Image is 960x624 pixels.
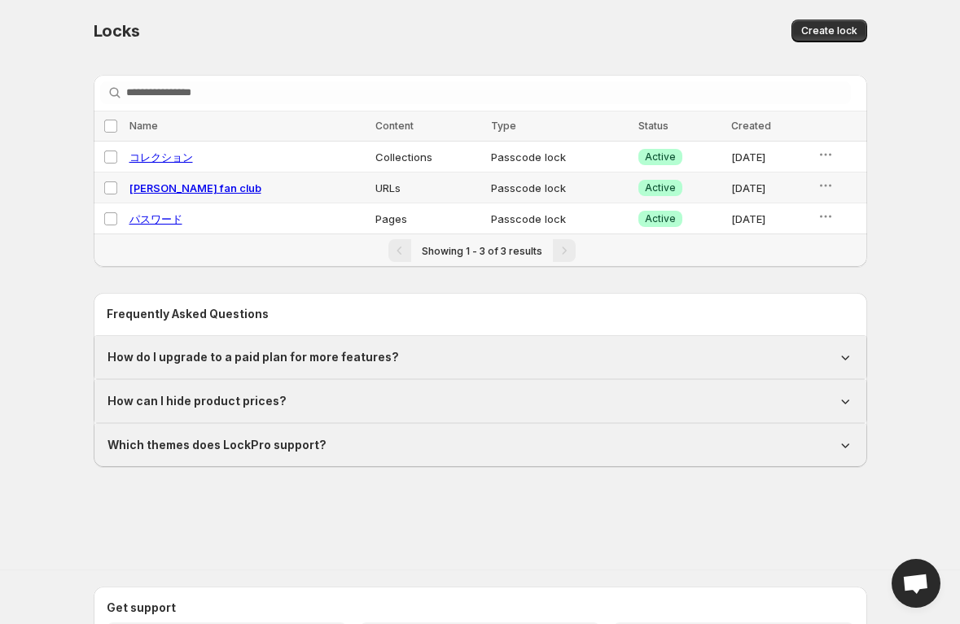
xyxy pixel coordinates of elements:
[645,212,676,225] span: Active
[645,151,676,164] span: Active
[731,120,771,132] span: Created
[129,212,182,225] a: パスワード
[129,181,261,194] a: [PERSON_NAME] fan club
[486,172,633,203] td: Passcode lock
[107,600,854,616] h2: Get support
[486,142,633,172] td: Passcode lock
[370,203,486,234] td: Pages
[726,203,813,234] td: [DATE]
[645,181,676,194] span: Active
[107,393,287,409] h1: How can I hide product prices?
[892,559,940,608] a: Open chat
[486,203,633,234] td: Passcode lock
[801,24,857,37] span: Create lock
[726,142,813,172] td: [DATE]
[107,437,327,453] h1: Which themes does LockPro support?
[129,120,158,132] span: Name
[638,120,668,132] span: Status
[94,21,140,41] span: Locks
[726,172,813,203] td: [DATE]
[129,151,193,164] a: コレクション
[370,142,486,172] td: Collections
[94,233,867,267] nav: Pagination
[370,172,486,203] td: URLs
[791,20,867,42] button: Create lock
[107,306,854,322] h2: Frequently Asked Questions
[375,120,414,132] span: Content
[422,245,542,257] span: Showing 1 - 3 of 3 results
[491,120,516,132] span: Type
[107,349,399,365] h1: How do I upgrade to a paid plan for more features?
